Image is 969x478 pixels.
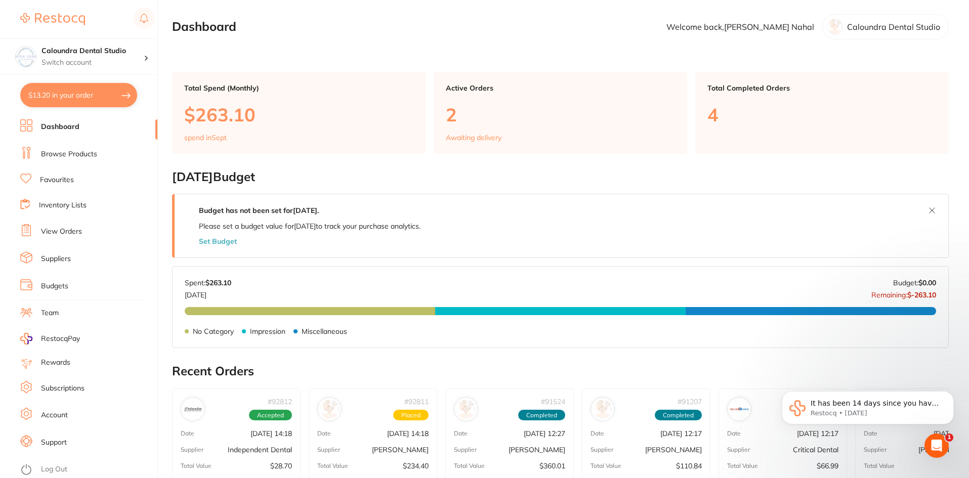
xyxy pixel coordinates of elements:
p: Total Completed Orders [707,84,937,92]
p: Active Orders [446,84,675,92]
p: Supplier [591,446,613,453]
a: Suppliers [41,254,71,264]
a: Support [41,438,67,448]
p: Supplier [181,446,203,453]
p: [DATE] [185,287,231,299]
p: Total Value [454,462,485,469]
strong: $0.00 [918,278,936,287]
span: Placed [393,410,429,421]
p: Miscellaneous [302,327,347,335]
p: $360.01 [539,462,565,470]
p: [PERSON_NAME] [509,446,565,454]
p: Supplier [454,446,477,453]
p: # 91207 [678,398,702,406]
p: spend in Sept [184,134,227,142]
img: Adam Dental [320,400,339,419]
p: Total Value [591,462,621,469]
iframe: Intercom live chat [924,433,949,458]
p: # 91524 [541,398,565,406]
p: [DATE] 14:18 [250,429,292,438]
p: [DATE] 14:18 [387,429,429,438]
a: Favourites [40,175,74,185]
p: Independent Dental [228,446,292,454]
p: $66.99 [817,462,838,470]
p: Total Spend (Monthly) [184,84,413,92]
p: $234.40 [403,462,429,470]
p: Total Value [864,462,895,469]
img: Henry Schein Halas [456,400,476,419]
a: Active Orders2Awaiting delivery [434,72,687,154]
img: RestocqPay [20,333,32,344]
p: $263.10 [184,104,413,125]
a: Account [41,410,68,420]
p: Date [181,430,194,437]
a: Total Completed Orders4 [695,72,949,154]
p: Date [727,430,741,437]
a: Log Out [41,464,67,474]
button: Log Out [20,462,154,478]
h2: [DATE] Budget [172,170,949,184]
p: Impression [250,327,285,335]
a: Team [41,308,59,318]
a: Total Spend (Monthly)$263.10spend inSept [172,72,426,154]
span: Completed [518,410,565,421]
h4: Caloundra Dental Studio [41,46,144,56]
p: Awaiting delivery [446,134,501,142]
p: Supplier [727,446,750,453]
img: Independent Dental [183,400,202,419]
p: Date [454,430,468,437]
p: 4 [707,104,937,125]
span: Completed [655,410,702,421]
p: Total Value [181,462,212,469]
a: Dashboard [41,122,79,132]
p: Welcome back, [PERSON_NAME] Nahal [666,22,814,31]
p: Caloundra Dental Studio [847,22,940,31]
a: View Orders [41,227,82,237]
p: Critical Dental [793,446,838,454]
strong: $263.10 [205,278,231,287]
p: [PERSON_NAME] [645,446,702,454]
button: $13.20 in your order [20,83,137,107]
a: Browse Products [41,149,97,159]
p: Date [591,430,604,437]
span: 1 [945,433,953,442]
p: Total Value [317,462,348,469]
a: Inventory Lists [39,200,87,210]
img: Critical Dental [730,400,749,419]
iframe: Intercom notifications message [767,370,969,451]
p: [PERSON_NAME] [372,446,429,454]
p: Remaining: [871,287,936,299]
h2: Recent Orders [172,364,949,378]
img: Henry Schein Halas [593,400,612,419]
span: Accepted [249,410,292,421]
p: No Category [193,327,234,335]
h2: Dashboard [172,20,236,34]
p: Switch account [41,58,144,68]
p: Total Value [727,462,758,469]
p: 2 [446,104,675,125]
button: Set Budget [199,237,237,245]
p: $28.70 [270,462,292,470]
strong: Budget has not been set for [DATE] . [199,206,319,215]
span: RestocqPay [41,334,80,344]
p: # 92812 [268,398,292,406]
a: Restocq Logo [20,8,85,31]
a: Subscriptions [41,383,85,394]
p: Budget: [893,279,936,287]
p: Date [317,430,331,437]
p: [DATE] 12:27 [524,429,565,438]
img: Caloundra Dental Studio [16,47,36,67]
p: Please set a budget value for [DATE] to track your purchase analytics. [199,222,420,230]
img: Restocq Logo [20,13,85,25]
p: Supplier [317,446,340,453]
p: Spent: [185,279,231,287]
strong: $-263.10 [907,290,936,299]
a: Rewards [41,358,70,368]
a: RestocqPay [20,333,80,344]
p: [DATE] 12:17 [660,429,702,438]
a: Budgets [41,281,68,291]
